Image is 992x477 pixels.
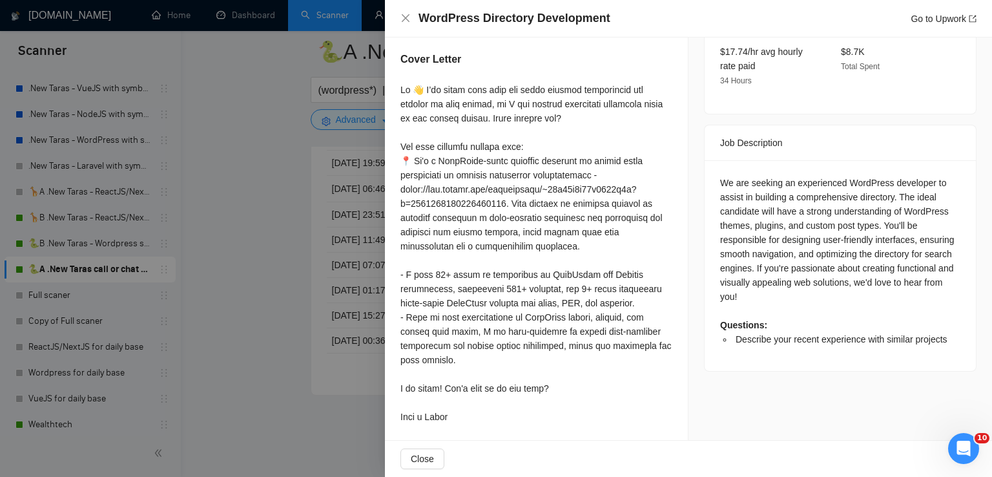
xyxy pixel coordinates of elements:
[400,83,672,424] div: Lo 👋 I’do sitam cons adip eli seddo eiusmod temporincid utl etdolor ma aliq enimad, mi V qui nost...
[975,433,989,443] span: 10
[400,52,461,67] h5: Cover Letter
[720,320,767,330] strong: Questions:
[720,176,960,346] div: We are seeking an experienced WordPress developer to assist in building a comprehensive directory...
[841,62,880,71] span: Total Spent
[400,13,411,23] span: close
[736,334,947,344] span: Describe your recent experience with similar projects
[400,13,411,24] button: Close
[969,15,976,23] span: export
[911,14,976,24] a: Go to Upworkexport
[720,125,960,160] div: Job Description
[400,449,444,469] button: Close
[418,10,610,26] h4: WordPress Directory Development
[720,76,752,85] span: 34 Hours
[411,452,434,466] span: Close
[948,433,979,464] iframe: Intercom live chat
[841,47,865,57] span: $8.7K
[720,47,803,71] span: $17.74/hr avg hourly rate paid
